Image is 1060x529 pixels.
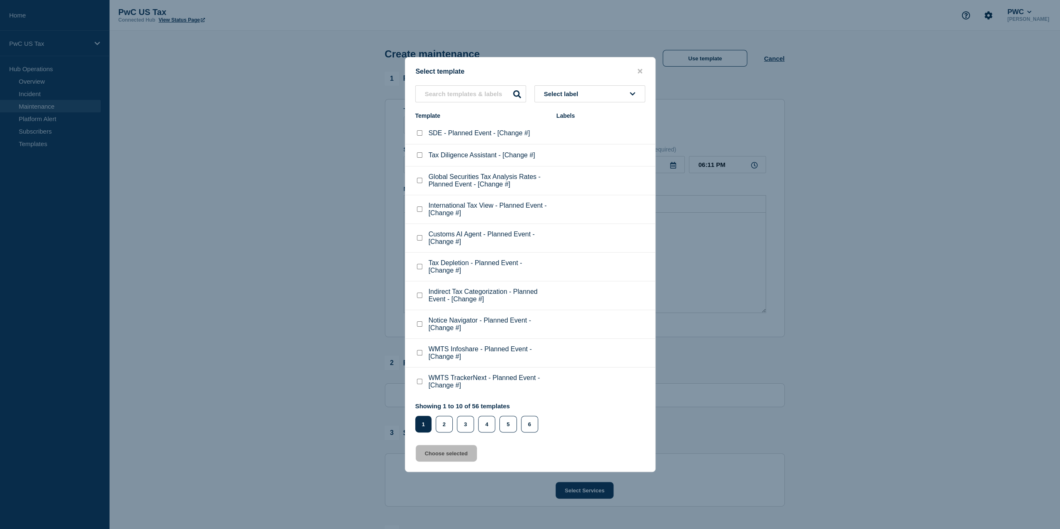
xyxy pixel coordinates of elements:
button: 3 [457,416,474,432]
p: Tax Depletion - Planned Event - [Change #] [429,259,548,274]
p: Notice Navigator - Planned Event - [Change #] [429,317,548,332]
input: Tax Diligence Assistant - [Change #] checkbox [417,152,422,158]
p: Tax Diligence Assistant - [Change #] [429,151,535,159]
div: Template [415,112,548,119]
button: close button [635,67,645,75]
button: 2 [436,416,453,432]
div: Labels [556,112,645,119]
p: Showing 1 to 10 of 56 templates [415,402,542,410]
input: Indirect Tax Categorization - Planned Event - [Change #] checkbox [417,293,422,298]
p: Global Securities Tax Analysis Rates - Planned Event - [Change #] [429,173,548,188]
p: WMTS TrackerNext - Planned Event - [Change #] [429,374,548,389]
p: Customs AI Agent - Planned Event - [Change #] [429,231,548,246]
button: 5 [499,416,516,432]
button: 1 [415,416,431,432]
input: Notice Navigator - Planned Event - [Change #] checkbox [417,321,422,327]
input: Tax Depletion - Planned Event - [Change #] checkbox [417,264,422,269]
div: Select template [405,67,655,75]
p: WMTS Infoshare - Planned Event - [Change #] [429,345,548,360]
p: Indirect Tax Categorization - Planned Event - [Change #] [429,288,548,303]
input: Customs AI Agent - Planned Event - [Change #] checkbox [417,235,422,241]
button: Choose selected [416,445,477,462]
input: Global Securities Tax Analysis Rates - Planned Event - [Change #] checkbox [417,178,422,183]
button: Select label [534,85,645,102]
input: Search templates & labels [415,85,526,102]
p: SDE - Planned Event - [Change #] [429,129,530,137]
input: WMTS TrackerNext - Planned Event - [Change #] checkbox [417,379,422,384]
span: Select label [544,90,582,97]
button: 4 [478,416,495,432]
input: International Tax View - Planned Event - [Change #] checkbox [417,206,422,212]
input: WMTS Infoshare - Planned Event - [Change #] checkbox [417,350,422,355]
button: 6 [521,416,538,432]
input: SDE - Planned Event - [Change #] checkbox [417,130,422,136]
p: International Tax View - Planned Event - [Change #] [429,202,548,217]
